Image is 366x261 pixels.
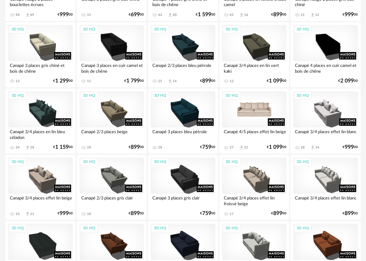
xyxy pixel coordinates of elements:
[80,92,98,100] div: 3D HQ
[151,127,215,141] div: Canapé 3 places bleu pétrole
[124,79,144,83] div: € 00
[148,155,218,220] a: 3D HQ Canapé 3 places gris clair €75900
[271,211,286,216] div: € 00
[60,13,69,17] span: 999
[53,145,73,149] div: € 00
[126,79,140,83] span: 1 799
[244,145,248,149] div: 22
[5,89,76,153] a: 3D HQ Canapé 3/4 places en lin bleu céladon 34 Download icon 18 €1 15900
[239,145,244,150] span: Download icon
[343,13,358,17] div: € 00
[310,13,315,18] span: Download icon
[77,155,147,220] a: 3D HQ Canapé 2/3 places gris clair 10 €89900
[200,145,215,149] div: € 00
[230,212,234,216] div: 17
[230,13,234,17] div: 45
[5,155,76,220] a: 3D HQ Canapé 3/4 places effet lin beige 33 Download icon 21 €99900
[151,61,215,75] div: Canapé 2/3 places bleu pétrole
[290,89,361,153] a: 3D HQ Canapé 3/4 places effet lin blanc 28 Download icon 14 €99900
[8,158,27,166] div: 3D HQ
[267,145,286,149] div: € 00
[80,25,98,34] div: 3D HQ
[273,211,282,216] span: 899
[8,224,27,233] div: 3D HQ
[294,25,312,34] div: 3D HQ
[87,13,91,17] div: 15
[8,61,73,75] div: Canapé 3 places gris chiné et bois de chêne
[129,145,144,149] div: € 00
[8,194,73,207] div: Canapé 3/4 places effet lin beige
[230,79,234,83] div: 12
[293,194,358,207] div: Canapé 3/4 places effet lin blanc
[55,79,69,83] span: 1 299
[222,158,241,166] div: 3D HQ
[173,13,177,17] div: 20
[151,92,169,100] div: 3D HQ
[202,211,211,216] span: 759
[25,211,30,216] span: Download icon
[131,145,140,149] span: 899
[25,13,30,18] span: Download icon
[173,79,177,83] div: 14
[315,145,319,149] div: 14
[151,25,169,34] div: 3D HQ
[77,22,147,87] a: 3D HQ Canapé 3 places en cuir camel et bois de chêne 11 €1 79900
[53,79,73,83] div: € 00
[269,79,282,83] span: 1 099
[8,25,27,34] div: 3D HQ
[58,211,73,216] div: € 00
[87,145,91,149] div: 10
[273,13,282,17] span: 899
[8,127,73,141] div: Canapé 3/4 places en lin bleu céladon
[200,211,215,216] div: € 00
[222,61,287,75] div: Canapé 3/4 places en lin vert kaki
[80,158,98,166] div: 3D HQ
[80,194,144,207] div: Canapé 2/3 places gris clair
[290,22,361,87] a: 3D HQ Canapé 4 places en cuir camel et bois de chêne €2 09900
[290,155,361,220] a: 3D HQ Canapé 3/4 places effet lin blanc €89900
[5,22,76,87] a: 3D HQ Canapé 3 places gris chiné et bois de chêne 13 €1 29900
[55,145,69,149] span: 1 159
[131,211,140,216] span: 899
[244,13,248,17] div: 16
[343,211,358,216] div: € 00
[129,13,144,17] div: € 00
[151,194,215,207] div: Canapé 3 places gris clair
[80,61,144,75] div: Canapé 3 places en cuir camel et bois de chêne
[151,158,169,166] div: 3D HQ
[80,224,98,233] div: 3D HQ
[230,145,234,149] div: 37
[16,13,20,17] div: 98
[338,79,358,83] div: € 00
[293,61,358,75] div: Canapé 4 places en cuir camel et bois de chêne
[202,79,211,83] span: 899
[267,79,286,83] div: € 00
[16,79,20,83] div: 13
[269,145,282,149] span: 1 099
[168,13,173,18] span: Download icon
[131,13,140,17] span: 699
[168,79,173,84] span: Download icon
[310,145,315,150] span: Download icon
[200,79,215,83] div: € 00
[345,145,354,149] span: 999
[271,13,286,17] div: € 00
[25,145,30,150] span: Download icon
[30,212,34,216] div: 21
[202,145,211,149] span: 759
[239,13,244,18] span: Download icon
[294,224,312,233] div: 3D HQ
[222,224,241,233] div: 3D HQ
[8,92,27,100] div: 3D HQ
[30,145,34,149] div: 18
[222,194,287,207] div: Canapé 3/4 places effet lin froissé beige
[129,211,144,216] div: € 00
[158,79,162,83] div: 25
[219,89,289,153] a: 3D HQ Canapé 4/5 places effet lin beige 37 Download icon 22 €1 09900
[345,13,354,17] span: 999
[345,211,354,216] span: 899
[80,127,144,141] div: Canapé 2/3 places beige
[58,13,73,17] div: € 00
[87,79,91,83] div: 11
[219,22,289,87] a: 3D HQ Canapé 3/4 places en lin vert kaki 12 €1 09900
